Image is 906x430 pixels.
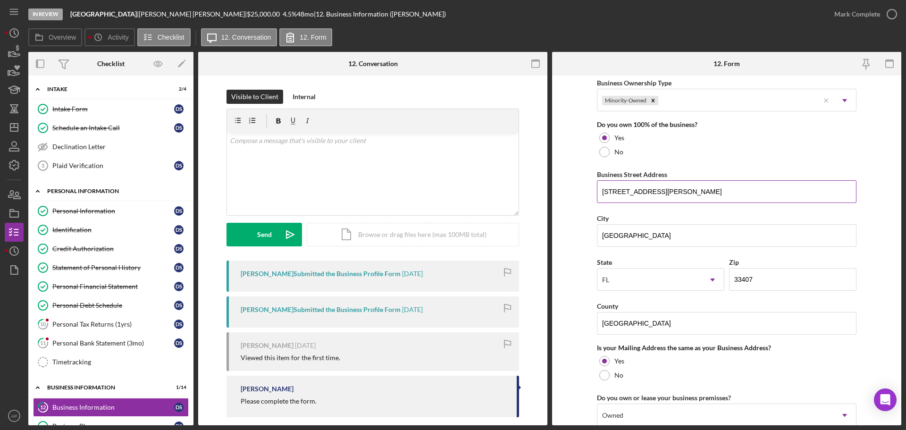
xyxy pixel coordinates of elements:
a: Credit AuthorizationDS [33,239,189,258]
button: Activity [84,28,134,46]
div: | [70,10,139,18]
label: City [597,214,609,222]
div: D S [174,282,184,291]
div: Identification [52,226,174,234]
label: No [614,148,623,156]
label: Checklist [158,34,185,41]
a: 3Plaid VerificationDS [33,156,189,175]
div: D S [174,263,184,272]
label: Activity [108,34,128,41]
div: D S [174,320,184,329]
text: AP [11,413,17,419]
time: 2025-05-21 22:32 [402,306,423,313]
button: Checklist [137,28,191,46]
div: Viewed this item for the first time. [241,354,340,362]
label: 12. Conversation [221,34,271,41]
div: PERSONAL INFORMATION [47,188,182,194]
div: Statement of Personal History [52,264,174,271]
div: D S [174,161,184,170]
div: [PERSON_NAME] [241,342,294,349]
button: Mark Complete [825,5,901,24]
label: Yes [614,357,624,365]
div: Please complete the form. [241,397,317,405]
a: Timetracking [33,353,189,371]
div: Mark Complete [834,5,880,24]
div: D S [174,244,184,253]
button: Overview [28,28,82,46]
div: Internal [293,90,316,104]
a: 12Business InformationDS [33,398,189,417]
div: INTAKE [47,86,163,92]
button: 12. Form [279,28,332,46]
div: Schedule an Intake Call [52,124,174,132]
div: [PERSON_NAME] [241,385,294,393]
div: $25,000.00 [247,10,283,18]
label: Overview [49,34,76,41]
div: D S [174,206,184,216]
div: D S [174,338,184,348]
div: 2 / 4 [169,86,186,92]
tspan: 10 [40,321,46,327]
div: Send [257,223,272,246]
div: In Review [28,8,63,20]
a: Schedule an Intake CallDS [33,118,189,137]
div: Checklist [97,60,125,67]
a: Personal Financial StatementDS [33,277,189,296]
div: 1 / 14 [169,385,186,390]
div: Open Intercom Messenger [874,388,897,411]
div: Personal Tax Returns (1yrs) [52,320,174,328]
div: Minority-Owned [602,96,648,105]
div: Declination Letter [52,143,188,151]
div: [PERSON_NAME] Submitted the Business Profile Form [241,270,401,278]
a: Intake FormDS [33,100,189,118]
tspan: 3 [42,163,44,169]
div: | 12. Business Information ([PERSON_NAME]) [314,10,446,18]
a: 11Personal Bank Statement (3mo)DS [33,334,189,353]
div: Personal Bank Statement (3mo) [52,339,174,347]
tspan: 11 [40,340,46,346]
a: Statement of Personal HistoryDS [33,258,189,277]
div: D S [174,403,184,412]
a: Declination Letter [33,137,189,156]
div: Business Information [52,404,174,411]
div: [PERSON_NAME] Submitted the Business Profile Form [241,306,401,313]
div: Personal Debt Schedule [52,302,174,309]
div: D S [174,301,184,310]
a: IdentificationDS [33,220,189,239]
b: [GEOGRAPHIC_DATA] [70,10,137,18]
div: D S [174,225,184,235]
label: 12. Form [300,34,326,41]
div: Intake Form [52,105,174,113]
div: Timetracking [52,358,188,366]
div: Business Plan [52,422,174,430]
div: [PERSON_NAME] [PERSON_NAME] | [139,10,247,18]
div: BUSINESS INFORMATION [47,385,163,390]
label: No [614,371,623,379]
div: Credit Authorization [52,245,174,253]
div: Do you own 100% of the business? [597,121,856,128]
tspan: 12 [40,404,46,410]
div: Visible to Client [231,90,278,104]
div: Personal Financial Statement [52,283,174,290]
div: Personal Information [52,207,174,215]
label: Business Street Address [597,170,667,178]
div: Owned [602,412,623,419]
a: Personal Debt ScheduleDS [33,296,189,315]
div: 4.5 % [283,10,297,18]
label: County [597,302,618,310]
div: Remove Minority-Owned [648,96,658,105]
div: D S [174,123,184,133]
div: 48 mo [297,10,314,18]
time: 2025-04-11 01:38 [295,342,316,349]
button: AP [5,406,24,425]
time: 2025-05-21 22:42 [402,270,423,278]
label: Zip [729,258,739,266]
div: 12. Conversation [348,60,398,67]
div: Plaid Verification [52,162,174,169]
div: D S [174,104,184,114]
button: Internal [288,90,320,104]
div: Is your Mailing Address the same as your Business Address? [597,344,856,352]
button: Send [226,223,302,246]
div: FL [602,276,609,284]
button: Visible to Client [226,90,283,104]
